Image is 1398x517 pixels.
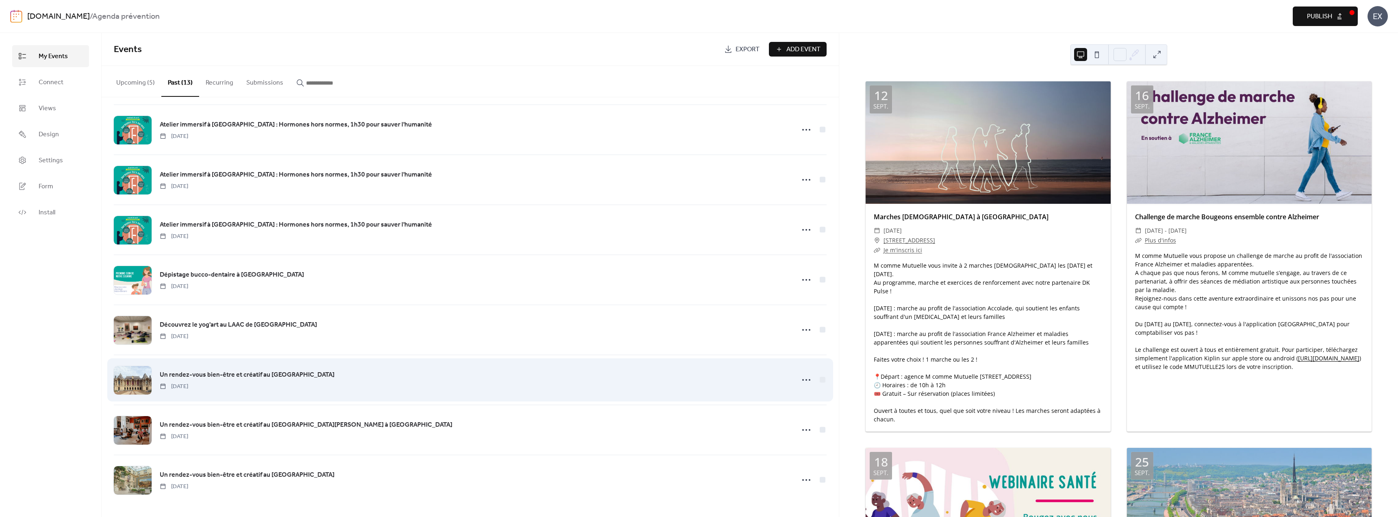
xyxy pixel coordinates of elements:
a: Connect [12,71,89,93]
span: [DATE] [160,332,188,341]
a: [URL][DOMAIN_NAME] [1298,354,1359,362]
button: Add Event [769,42,827,57]
span: Events [114,41,142,59]
a: Découvrez le yog'art au LAAC de [GEOGRAPHIC_DATA] [160,320,317,330]
a: Plus d'infos [1145,236,1176,244]
div: 25 [1135,456,1149,468]
span: Publish [1307,12,1332,22]
span: [DATE] [160,482,188,491]
a: Settings [12,149,89,171]
span: [DATE] [160,282,188,291]
div: sept. [1135,470,1150,476]
b: / [90,9,92,24]
div: ​ [874,226,880,236]
div: 16 [1135,89,1149,102]
span: Atelier immersif à [GEOGRAPHIC_DATA] : Hormones hors normes, 1h30 pour sauver l'humanité [160,170,432,180]
a: Un rendez-vous bien-être et créatif au [GEOGRAPHIC_DATA] [160,370,334,380]
a: My Events [12,45,89,67]
b: Agenda prévention [92,9,160,24]
div: sept. [873,103,888,109]
div: M comme Mutuelle vous invite à 2 marches [DEMOGRAPHIC_DATA] les [DATE] et [DATE]. Au programme, m... [866,261,1111,423]
span: Export [736,45,760,55]
span: Atelier immersif à [GEOGRAPHIC_DATA] : Hormones hors normes, 1h30 pour sauver l'humanité [160,120,432,130]
span: Views [39,104,56,113]
span: [DATE] [160,132,188,141]
span: Atelier immersif à [GEOGRAPHIC_DATA] : Hormones hors normes, 1h30 pour sauver l'humanité [160,220,432,230]
a: Install [12,201,89,223]
a: Design [12,123,89,145]
span: Add Event [786,45,821,55]
span: Un rendez-vous bien-être et créatif au [GEOGRAPHIC_DATA][PERSON_NAME] à [GEOGRAPHIC_DATA] [160,420,452,430]
div: sept. [873,470,888,476]
span: [DATE] - [DATE] [1145,226,1187,236]
span: Settings [39,156,63,166]
span: Install [39,208,55,218]
span: [DATE] [884,226,902,236]
span: Un rendez-vous bien-être et créatif au [GEOGRAPHIC_DATA] [160,470,334,480]
a: Un rendez-vous bien-être et créatif au [GEOGRAPHIC_DATA] [160,470,334,480]
a: Atelier immersif à [GEOGRAPHIC_DATA] : Hormones hors normes, 1h30 pour sauver l'humanité [160,120,432,130]
span: Design [39,130,59,140]
a: [DOMAIN_NAME] [27,9,90,24]
span: [DATE] [160,232,188,241]
div: ​ [1135,236,1142,245]
span: [DATE] [160,182,188,191]
div: ​ [874,236,880,245]
a: Export [718,42,766,57]
span: Connect [39,78,63,87]
a: Un rendez-vous bien-être et créatif au [GEOGRAPHIC_DATA][PERSON_NAME] à [GEOGRAPHIC_DATA] [160,420,452,430]
div: ​ [1135,226,1142,236]
button: Submissions [240,66,290,96]
div: EX [1368,6,1388,26]
a: Marches [DEMOGRAPHIC_DATA] à [GEOGRAPHIC_DATA] [874,212,1048,221]
button: Publish [1293,7,1358,26]
button: Upcoming (5) [110,66,161,96]
div: sept. [1135,103,1150,109]
span: Form [39,182,53,192]
img: logo [10,10,22,23]
button: Recurring [199,66,240,96]
a: Views [12,97,89,119]
div: 12 [874,89,888,102]
span: [DATE] [160,382,188,391]
a: Form [12,175,89,197]
a: Atelier immersif à [GEOGRAPHIC_DATA] : Hormones hors normes, 1h30 pour sauver l'humanité [160,220,432,230]
div: M comme Mutuelle vous propose un challenge de marche au profit de l'association France Alzheimer ... [1127,251,1372,371]
a: [STREET_ADDRESS] [884,236,935,245]
span: [DATE] [160,432,188,441]
a: Atelier immersif à [GEOGRAPHIC_DATA] : Hormones hors normes, 1h30 pour sauver l'humanité [160,170,432,180]
span: My Events [39,52,68,61]
span: Dépistage bucco-dentaire à [GEOGRAPHIC_DATA] [160,270,304,280]
a: Dépistage bucco-dentaire à [GEOGRAPHIC_DATA] [160,270,304,280]
span: Découvrez le yog'art au LAAC de [GEOGRAPHIC_DATA] [160,320,317,330]
a: Challenge de marche Bougeons ensemble contre Alzheimer [1135,212,1319,221]
button: Past (13) [161,66,199,97]
a: Je m'inscris ici [884,246,922,254]
span: Un rendez-vous bien-être et créatif au [GEOGRAPHIC_DATA] [160,370,334,380]
div: ​ [874,245,880,255]
div: 18 [874,456,888,468]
